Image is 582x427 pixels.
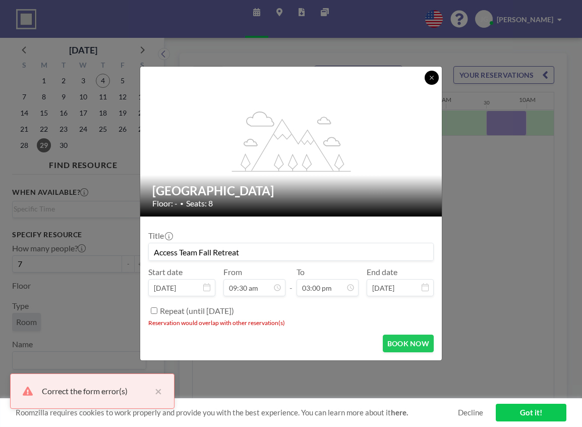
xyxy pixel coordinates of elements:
input: Jackie's reservation [149,243,433,260]
label: Repeat (until [DATE]) [160,306,234,316]
label: Title [148,231,172,241]
li: Reservation would overlap with other reservation(s) [148,319,434,327]
span: Floor: - [152,198,178,208]
h2: [GEOGRAPHIC_DATA] [152,183,431,198]
g: flex-grow: 1.2; [232,111,351,171]
label: From [223,267,242,277]
label: End date [367,267,397,277]
label: To [297,267,305,277]
a: Decline [458,408,483,417]
a: Got it! [496,404,566,421]
span: Seats: 8 [186,198,213,208]
label: Start date [148,267,183,277]
button: BOOK NOW [383,335,434,352]
button: close [150,385,162,397]
span: • [180,200,184,207]
a: here. [391,408,408,417]
span: Roomzilla requires cookies to work properly and provide you with the best experience. You can lea... [16,408,458,417]
div: Correct the form error(s) [42,385,150,397]
span: - [289,271,293,293]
